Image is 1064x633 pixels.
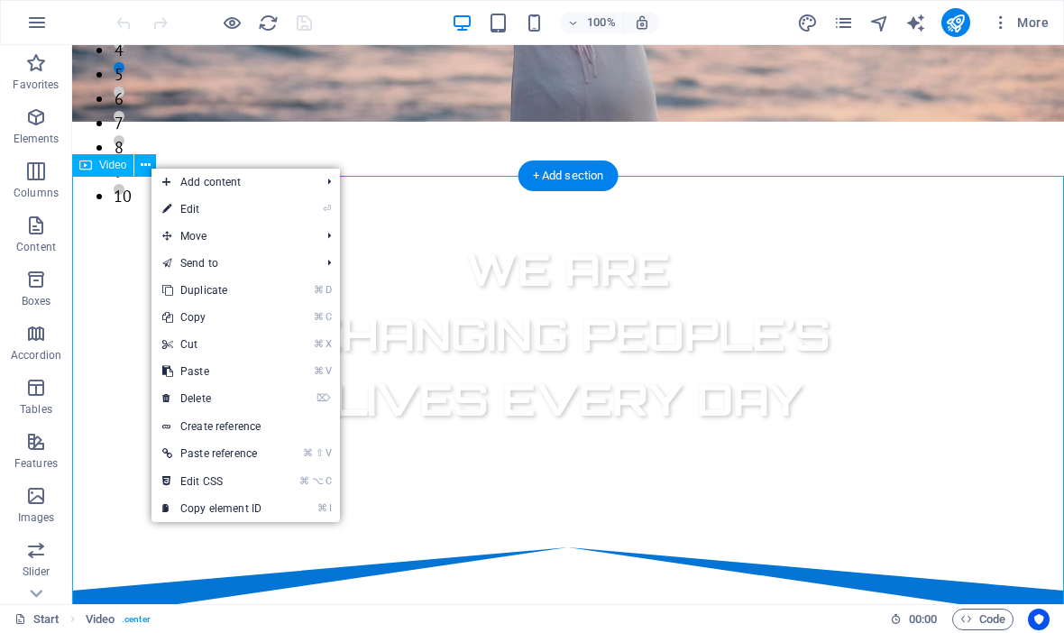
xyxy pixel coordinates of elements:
[326,338,331,350] i: X
[869,12,891,33] button: navigator
[16,240,56,254] p: Content
[41,90,52,101] button: 8
[14,132,60,146] p: Elements
[258,13,279,33] i: Reload page
[151,385,272,412] a: ⌦Delete
[587,12,616,33] h6: 100%
[326,475,331,487] i: C
[312,475,324,487] i: ⌥
[326,311,331,323] i: C
[326,447,331,459] i: V
[797,13,818,33] i: Design (Ctrl+Alt+Y)
[952,609,1014,630] button: Code
[151,196,272,223] a: ⏎Edit
[314,365,324,377] i: ⌘
[41,139,52,150] button: 10
[151,413,340,440] a: Create reference
[151,304,272,331] a: ⌘CCopy
[314,284,324,296] i: ⌘
[151,250,313,277] a: Send to
[151,277,272,304] a: ⌘DDuplicate
[317,502,327,514] i: ⌘
[86,609,115,630] span: Click to select. Double-click to edit
[303,447,313,459] i: ⌘
[326,365,331,377] i: V
[560,12,624,33] button: 100%
[151,223,313,250] span: Move
[985,8,1056,37] button: More
[18,510,55,525] p: Images
[890,609,938,630] h6: Session time
[151,495,272,522] a: ⌘ICopy element ID
[905,13,926,33] i: AI Writer
[905,12,927,33] button: text_generator
[960,609,1005,630] span: Code
[14,609,60,630] a: Click to cancel selection. Double-click to open Pages
[299,475,309,487] i: ⌘
[13,78,59,92] p: Favorites
[922,612,924,626] span: :
[941,8,970,37] button: publish
[316,392,331,404] i: ⌦
[314,338,324,350] i: ⌘
[945,13,966,33] i: Publish
[122,609,151,630] span: . center
[86,609,151,630] nav: breadcrumb
[41,115,52,125] button: 9
[151,358,272,385] a: ⌘VPaste
[869,13,890,33] i: Navigator
[23,564,50,579] p: Slider
[797,12,819,33] button: design
[833,13,854,33] i: Pages (Ctrl+Alt+S)
[151,440,272,467] a: ⌘⇧VPaste reference
[833,12,855,33] button: pages
[99,160,126,170] span: Video
[11,348,61,362] p: Accordion
[316,447,324,459] i: ⇧
[221,12,243,33] button: Click here to leave preview mode and continue editing
[41,41,52,52] button: 6
[14,186,59,200] p: Columns
[634,14,650,31] i: On resize automatically adjust zoom level to fit chosen device.
[326,284,331,296] i: D
[14,456,58,471] p: Features
[518,161,619,191] div: + Add section
[41,17,52,28] button: 5
[909,609,937,630] span: 00 00
[323,203,331,215] i: ⏎
[22,294,51,308] p: Boxes
[41,66,52,77] button: 7
[257,12,279,33] button: reload
[314,311,324,323] i: ⌘
[992,14,1049,32] span: More
[329,502,331,514] i: I
[1028,609,1050,630] button: Usercentrics
[151,331,272,358] a: ⌘XCut
[20,402,52,417] p: Tables
[151,169,313,196] span: Add content
[151,468,272,495] a: ⌘⌥CEdit CSS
